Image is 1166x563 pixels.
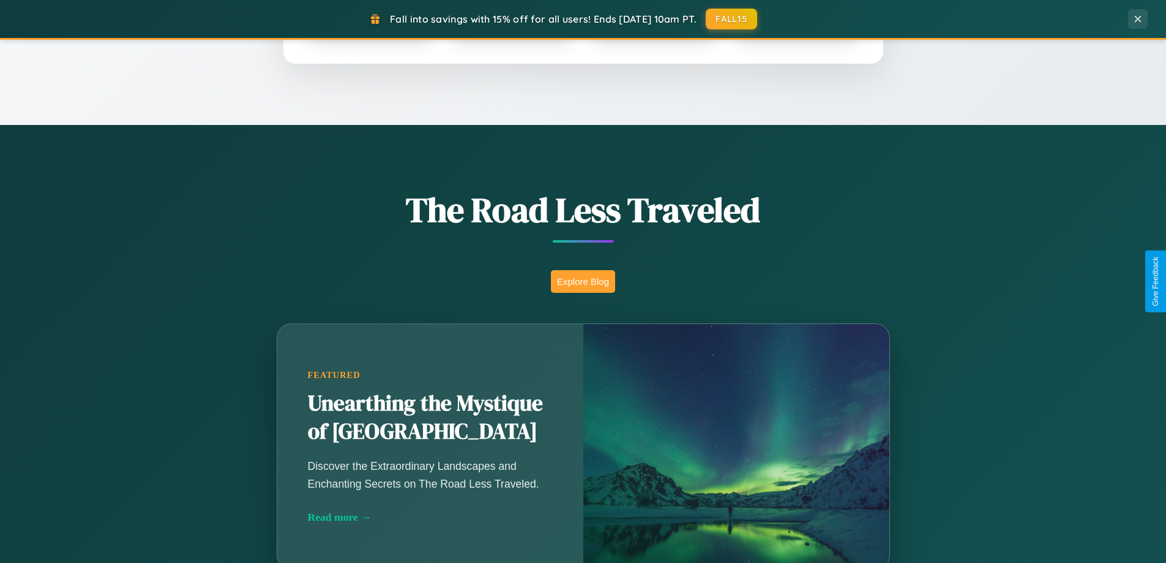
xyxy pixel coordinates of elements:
h2: Unearthing the Mystique of [GEOGRAPHIC_DATA] [308,390,553,446]
span: Fall into savings with 15% off for all users! Ends [DATE] 10am PT. [390,13,697,25]
p: Discover the Extraordinary Landscapes and Enchanting Secrets on The Road Less Traveled. [308,458,553,492]
div: Read more → [308,511,553,524]
div: Featured [308,370,553,380]
h1: The Road Less Traveled [216,186,951,233]
button: Explore Blog [551,270,615,293]
button: FALL15 [706,9,757,29]
div: Give Feedback [1151,257,1160,306]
